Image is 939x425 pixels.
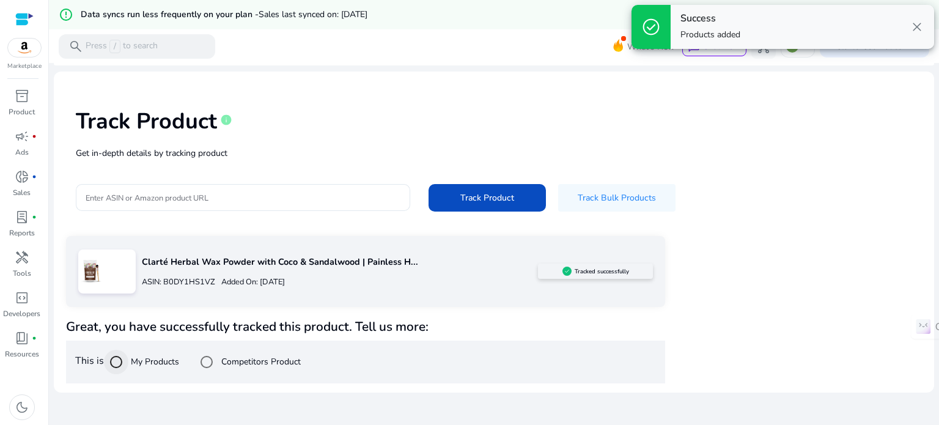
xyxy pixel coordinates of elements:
span: fiber_manual_record [32,174,37,179]
span: fiber_manual_record [32,336,37,341]
p: Developers [3,308,40,319]
span: Sales last synced on: [DATE] [259,9,367,20]
button: Track Product [429,184,546,212]
p: Products added [680,29,740,41]
span: search [68,39,83,54]
h1: Track Product [76,108,217,135]
h4: Great, you have successfully tracked this product. Tell us more: [66,319,665,334]
span: check_circle [641,17,661,37]
span: code_blocks [15,290,29,305]
span: lab_profile [15,210,29,224]
p: Ads [15,147,29,158]
p: Product [9,106,35,117]
p: Reports [9,227,35,238]
span: info [220,114,232,126]
span: fiber_manual_record [32,134,37,139]
img: 71APbq82UkL.jpg [78,256,106,283]
span: Track Product [460,191,514,204]
img: sellerapp_active [562,267,572,276]
span: close [910,20,924,34]
span: fiber_manual_record [32,215,37,220]
p: Press to search [86,40,158,53]
label: My Products [128,355,179,368]
span: book_4 [15,331,29,346]
p: ASIN: B0DY1HS1VZ [142,276,215,288]
p: Tools [13,268,31,279]
span: campaign [15,129,29,144]
p: Marketplace [7,62,42,71]
span: inventory_2 [15,89,29,103]
p: Sales [13,187,31,198]
button: Track Bulk Products [558,184,676,212]
mat-icon: error_outline [59,7,73,22]
span: dark_mode [15,400,29,415]
h5: Data syncs run less frequently on your plan - [81,10,367,20]
span: handyman [15,250,29,265]
h5: Tracked successfully [575,268,629,275]
span: Track Bulk Products [578,191,656,204]
p: Get in-depth details by tracking product [76,147,912,160]
label: Competitors Product [219,355,301,368]
p: Added On: [DATE] [215,276,285,288]
img: amazon.svg [8,39,41,57]
p: Resources [5,349,39,360]
div: This is [66,341,665,383]
span: donut_small [15,169,29,184]
span: / [109,40,120,53]
h4: Success [680,13,740,24]
p: Clarté Herbal Wax Powder with Coco & Sandalwood | Painless H... [142,256,538,269]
